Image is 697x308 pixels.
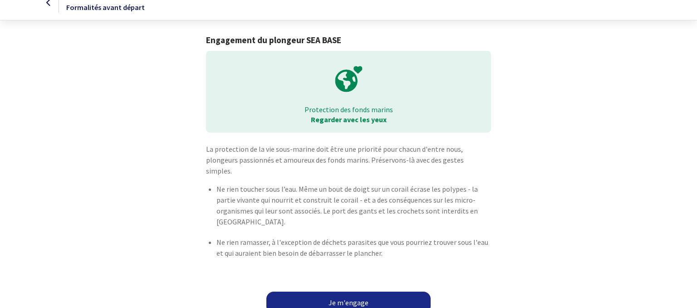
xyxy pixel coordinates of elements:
p: Protection des fonds marins [212,104,484,114]
p: Ne rien ramasser, à l'exception de déchets parasites que vous pourriez trouver sous l'eau et qui ... [216,237,491,258]
p: Ne rien toucher sous l’eau. Même un bout de doigt sur un corail écrase les polypes - la partie vi... [216,184,491,227]
p: La protection de la vie sous-marine doit être une priorité pour chacun d'entre nous, plongeurs pa... [206,144,491,176]
strong: Regarder avec les yeux [311,115,387,124]
h1: Engagement du plongeur SEA BASE [206,35,491,45]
